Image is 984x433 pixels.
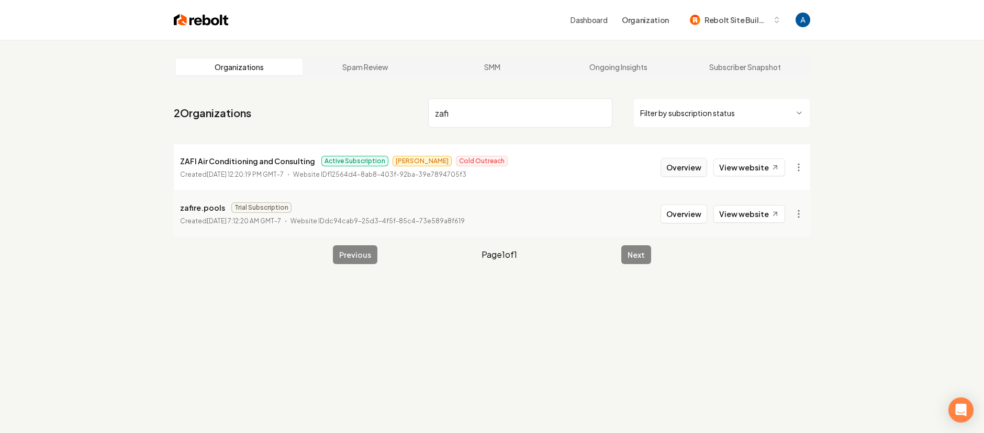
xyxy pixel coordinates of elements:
button: Open user button [796,13,810,27]
button: Overview [661,204,707,223]
p: Created [180,216,281,226]
input: Search by name or ID [428,98,612,128]
span: Rebolt Site Builder [705,15,768,26]
span: Page 1 of 1 [482,248,517,261]
span: Cold Outreach [456,156,508,166]
div: Open Intercom Messenger [948,397,974,423]
img: Andrew Magana [796,13,810,27]
p: Website ID f12564d4-8ab8-403f-92ba-39e7894705f3 [293,169,466,180]
a: View website [713,158,785,176]
a: SMM [429,59,555,75]
a: Organizations [176,59,303,75]
a: Ongoing Insights [555,59,682,75]
a: Spam Review [303,59,429,75]
span: Active Subscription [321,156,388,166]
button: Organization [616,10,675,29]
a: Subscriber Snapshot [681,59,808,75]
p: ZAFI Air Conditioning and Consulting [180,155,315,167]
p: zafire.pools [180,201,225,214]
span: [PERSON_NAME] [393,156,452,166]
button: Overview [661,158,707,177]
p: Website ID dc94cab9-25d3-4f5f-85c4-73e589a8f619 [290,216,465,226]
a: Dashboard [571,15,607,25]
img: Rebolt Logo [174,13,229,27]
time: [DATE] 12:20:19 PM GMT-7 [207,170,284,178]
time: [DATE] 7:12:20 AM GMT-7 [207,217,281,225]
a: View website [713,205,785,223]
span: Trial Subscription [231,202,292,213]
a: 2Organizations [174,106,251,120]
img: Rebolt Site Builder [690,15,700,25]
p: Created [180,169,284,180]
